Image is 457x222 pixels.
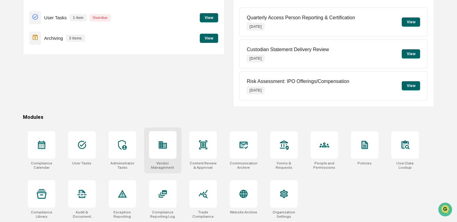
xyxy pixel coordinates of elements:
[437,202,454,218] iframe: Open customer support
[247,87,265,94] p: [DATE]
[70,14,87,21] p: 1 item
[402,49,420,58] button: View
[90,14,111,21] p: Overdue
[68,210,96,219] div: Audit & Document Logs
[6,47,17,58] img: 1746055101610-c473b297-6a78-478c-a979-82029cc54cd1
[200,34,218,43] button: View
[200,14,218,20] a: View
[230,210,257,214] div: Website Archive
[247,55,265,62] p: [DATE]
[12,89,39,95] span: Data Lookup
[200,35,218,41] a: View
[43,103,74,108] a: Powered byPylon
[402,17,420,27] button: View
[247,47,329,52] p: Custodian Statement Delivery Review
[247,79,349,84] p: Risk Assessment: IPO Offerings/Compensation
[21,47,100,53] div: Start new chat
[44,15,67,20] p: User Tasks
[28,161,55,170] div: Compliance Calendar
[247,23,265,30] p: [DATE]
[23,114,434,120] div: Modules
[61,104,74,108] span: Pylon
[44,78,49,83] div: 🗄️
[6,89,11,94] div: 🔎
[391,161,419,170] div: User Data Lookup
[44,36,63,41] p: Archiving
[6,78,11,83] div: 🖐️
[230,161,257,170] div: Communications Archive
[270,161,298,170] div: Forms & Requests
[189,161,217,170] div: Content Review & Approval
[109,210,136,219] div: Exception Reporting
[28,210,55,219] div: Compliance Library
[104,49,111,56] button: Start new chat
[189,210,217,219] div: Trade Compliance
[72,161,91,165] div: User Tasks
[12,77,39,83] span: Preclearance
[402,81,420,90] button: View
[4,86,41,97] a: 🔎Data Lookup
[310,161,338,170] div: People and Permissions
[149,210,176,219] div: Compliance Reporting Log
[358,161,372,165] div: Policies
[270,210,298,219] div: Organization Settings
[42,75,78,86] a: 🗄️Attestations
[200,13,218,22] button: View
[4,75,42,86] a: 🖐️Preclearance
[21,53,77,58] div: We're available if you need us!
[247,15,355,21] p: Quarterly Access Person Reporting & Certification
[6,13,111,23] p: How can we help?
[66,35,85,42] p: 3 items
[149,161,176,170] div: Vendor Management
[50,77,76,83] span: Attestations
[109,161,136,170] div: Administrator Tasks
